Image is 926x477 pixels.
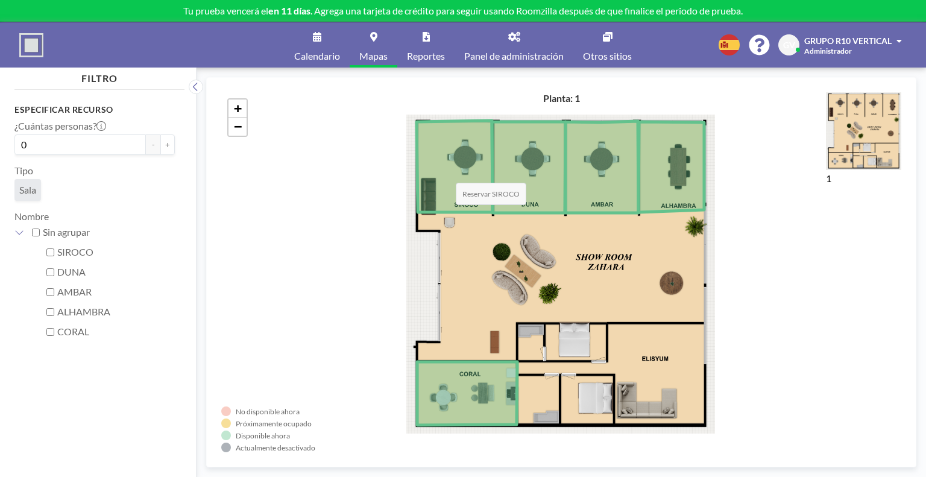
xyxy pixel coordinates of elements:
[57,246,175,258] label: SIROCO
[228,118,247,136] a: Zoom out
[146,134,160,155] button: -
[160,134,175,155] button: +
[14,210,49,222] label: Nombre
[407,51,445,61] span: Reportes
[464,51,564,61] span: Panel de administración
[57,266,175,278] label: DUNA
[234,101,242,116] span: +
[19,33,43,57] img: organization-logo
[14,68,184,84] h4: FILTRO
[543,92,580,104] h4: Planta: 1
[228,100,247,118] a: Zoom in
[804,36,892,46] span: GRUPO R10 VERTICAL
[583,51,632,61] span: Otros sitios
[456,183,526,205] span: Reservar SIROCO
[397,22,455,68] a: Reportes
[285,22,350,68] a: Calendario
[455,22,573,68] a: Panel de administración
[57,286,175,298] label: AMBAR
[14,104,175,115] h3: Especificar recurso
[236,419,312,428] div: Próximamente ocupado
[826,92,901,170] img: c6625f10aae9b3b21857c43fa6b8d824.png
[236,407,300,416] div: No disponible ahora
[236,431,290,440] div: Disponible ahora
[573,22,641,68] a: Otros sitios
[826,172,831,184] label: 1
[234,119,242,134] span: −
[19,184,36,196] span: Sala
[236,443,315,452] div: Actualmente desactivado
[350,22,397,68] a: Mapas
[14,165,33,177] label: Tipo
[804,46,852,55] span: Administrador
[268,5,310,16] b: en 11 días
[57,326,175,338] label: CORAL
[57,306,175,318] label: ALHAMBRA
[783,40,795,51] span: GV
[43,226,175,238] label: Sin agrupar
[294,51,340,61] span: Calendario
[14,120,106,132] label: ¿Cuántas personas?
[359,51,388,61] span: Mapas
